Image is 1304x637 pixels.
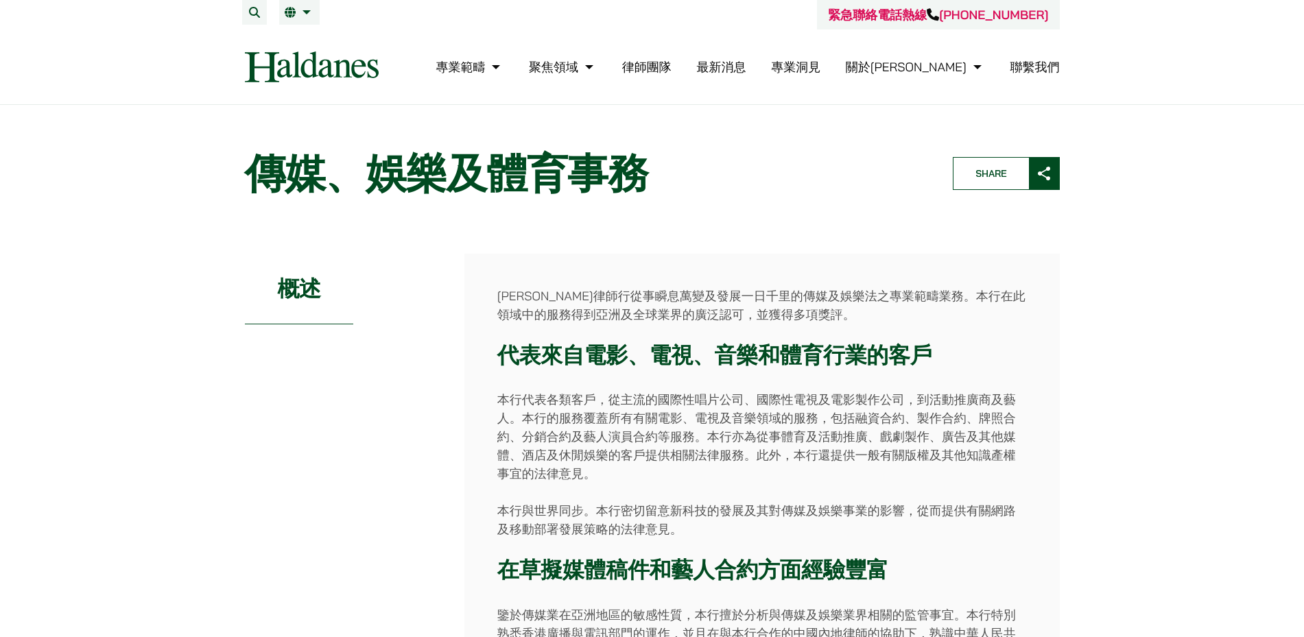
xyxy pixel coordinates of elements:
[436,59,503,75] a: 專業範疇
[771,59,820,75] a: 專業洞見
[497,390,1027,483] p: 本行代表各類客戶，從主流的國際性唱片公司、國際性電視及電影製作公司，到活動推廣商及藝人。本行的服務覆蓋所有有關電影、電視及音樂領域的服務，包括融資合約、製作合約、牌照合約、分銷合約及藝人演員合約...
[846,59,985,75] a: 關於何敦
[245,51,379,82] img: Logo of Haldanes
[529,59,597,75] a: 聚焦領域
[953,157,1060,190] button: Share
[245,149,929,198] h1: 傳媒、娛樂及體育事務
[285,7,314,18] a: 繁
[696,59,746,75] a: 最新消息
[497,501,1027,538] p: 本行與世界同步。本行密切留意新科技的發展及其對傳媒及娛樂事業的影響，從而提供有關網路及移動部署發展策略的法律意見。
[828,7,1048,23] a: 緊急聯絡電話熱線[PHONE_NUMBER]
[953,158,1029,189] span: Share
[1010,59,1060,75] a: 聯繫我們
[497,342,1027,368] h3: 代表來自電影、電視、音樂和體育行業的客戶
[497,287,1027,324] p: [PERSON_NAME]律師行從事瞬息萬變及發展一日千里的傳媒及娛樂法之專業範疇業務。本行在此領域中的服務得到亞洲及全球業界的廣泛認可，並獲得多項獎評。
[245,254,354,324] h2: 概述
[622,59,672,75] a: 律師團隊
[497,557,1027,583] h3: 在草擬媒體稿件和藝人合約方面經驗豐富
